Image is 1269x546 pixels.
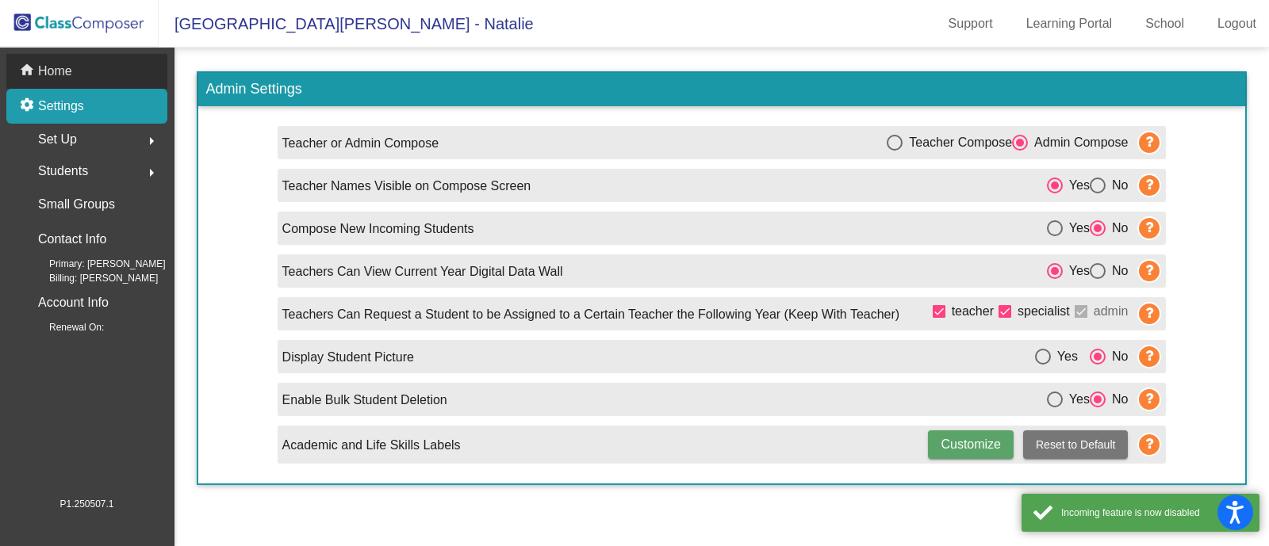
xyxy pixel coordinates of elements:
p: Teachers Can View Current Year Digital Data Wall [282,262,563,281]
p: Teacher Names Visible on Compose Screen [282,177,531,196]
div: No [1106,176,1128,195]
a: Logout [1205,11,1269,36]
p: Teachers Can Request a Student to be Assigned to a Certain Teacher the Following Year (Keep With ... [282,305,900,324]
mat-icon: settings [19,97,38,116]
div: No [1106,347,1128,366]
mat-radio-group: Select an option [1047,389,1129,409]
p: Compose New Incoming Students [282,220,474,239]
p: Display Student Picture [282,348,414,367]
div: Yes [1063,219,1090,238]
div: Yes [1063,262,1090,281]
mat-radio-group: Select an option [1047,261,1129,281]
span: Renewal On: [24,320,104,334]
p: Account Info [38,292,109,314]
span: specialist [1018,302,1070,321]
a: Learning Portal [1014,11,1125,36]
p: Contact Info [38,228,106,250]
mat-radio-group: Select an option [1047,218,1129,238]
span: Set Up [38,128,77,151]
div: Yes [1063,176,1090,195]
mat-icon: arrow_right [142,163,161,182]
div: Admin Compose [1028,133,1128,152]
div: Teacher Compose [903,133,1012,152]
h3: Admin Settings [198,73,1246,106]
span: teacher [952,302,994,321]
mat-radio-group: Select an option [1035,346,1129,366]
span: Billing: [PERSON_NAME] [24,271,158,285]
span: Primary: [PERSON_NAME] [24,257,166,271]
mat-radio-group: Select an option [887,132,1128,152]
div: No [1106,390,1128,409]
p: Academic and Life Skills Labels [282,436,461,455]
div: No [1106,219,1128,238]
span: Students [38,160,88,182]
p: Home [38,62,72,81]
p: Small Groups [38,193,115,216]
span: Customize [941,437,1001,451]
mat-icon: arrow_right [142,132,161,151]
div: Incoming feature is now disabled [1061,506,1248,520]
div: No [1106,262,1128,281]
a: Support [936,11,1006,36]
p: Enable Bulk Student Deletion [282,391,447,410]
a: School [1133,11,1197,36]
div: Fetched school contacts [1061,420,1248,434]
div: Yes [1063,390,1090,409]
span: admin [1094,302,1129,321]
p: Settings [38,97,84,116]
mat-radio-group: Select an option [1047,175,1129,195]
mat-icon: home [19,62,38,81]
span: [GEOGRAPHIC_DATA][PERSON_NAME] - Natalie [159,11,534,36]
button: Customize [928,430,1014,459]
p: Teacher or Admin Compose [282,134,439,153]
div: Successfully fetched renewal date [1061,463,1248,477]
div: Yes [1051,347,1078,366]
